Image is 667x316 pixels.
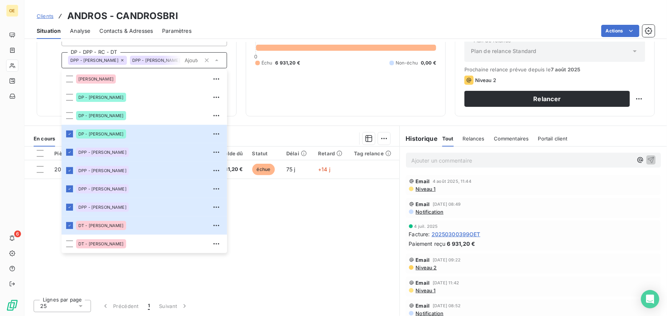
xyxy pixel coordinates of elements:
span: Niveau 2 [475,77,496,83]
span: DPP - [PERSON_NAME] [78,205,127,210]
span: 7 août 2025 [551,66,581,73]
span: DT - [PERSON_NAME] [78,242,124,246]
button: Relancer [464,91,630,107]
button: Actions [601,25,639,37]
span: DT - [PERSON_NAME] [78,223,124,228]
h3: ANDROS - CANDROSBRI [67,9,178,23]
div: Tag relance [354,150,394,156]
span: Paramètres [162,27,191,35]
span: +14 j [318,166,330,173]
span: 6 931,20 € [215,166,243,173]
span: 1 [148,302,150,310]
div: OE [6,5,18,17]
span: Situation [37,27,61,35]
span: 6 931,20 € [276,60,300,66]
div: Délai [286,150,309,156]
span: Notification [415,209,444,215]
span: 4 août 2025, 11:44 [433,179,471,184]
span: Prochaine relance prévue depuis le [464,66,645,73]
button: 1 [143,298,154,314]
div: Statut [252,150,278,156]
span: Tout [442,135,454,142]
span: Clients [37,13,54,19]
span: Email [416,280,430,286]
span: Niveau 2 [415,264,437,271]
div: Retard [318,150,345,156]
span: 20250300399OET [432,230,480,238]
span: DPP - [PERSON_NAME] [78,168,127,173]
div: Solde dû [215,150,243,156]
span: Paiement reçu [409,240,446,248]
span: [PERSON_NAME] [78,77,114,81]
span: Email [416,178,430,184]
span: 6 931,20 € [447,240,476,248]
span: Échu [261,60,273,66]
img: Logo LeanPay [6,299,18,311]
span: Email [416,303,430,309]
span: Email [416,201,430,207]
span: DPP - [PERSON_NAME] [78,150,127,155]
span: 0,00 € [421,60,436,66]
span: Non-échu [396,60,418,66]
span: Analyse [70,27,90,35]
span: [DATE] 11:42 [433,281,459,285]
span: DP - [PERSON_NAME] [78,113,124,118]
input: Ajouter une valeur [182,57,201,64]
span: Niveau 1 [415,186,436,192]
h6: Historique [400,134,438,143]
span: 20250500257OET [54,166,102,173]
span: DPP - [PERSON_NAME] [78,187,127,191]
span: [DATE] 08:49 [433,202,461,206]
span: Commentaires [494,135,529,142]
div: Pièces comptables [54,150,117,157]
span: En cours [34,135,55,142]
span: Email [416,257,430,263]
span: DP - [PERSON_NAME] [78,95,124,100]
span: DP - [PERSON_NAME] [78,132,124,136]
span: Relances [463,135,485,142]
span: 4 juil. 2025 [414,224,438,229]
span: 75 j [286,166,295,173]
span: DPP - [PERSON_NAME] [132,58,180,63]
span: Portail client [538,135,568,142]
span: Facture : [409,230,430,238]
span: Contacts & Adresses [99,27,153,35]
span: [DATE] 08:52 [433,303,461,308]
div: Open Intercom Messenger [641,290,659,308]
span: DPP - [PERSON_NAME] [70,58,118,63]
span: 6 [14,231,21,237]
span: Niveau 1 [415,287,436,293]
span: Plan de relance Standard [471,47,537,55]
button: Suivant [154,298,193,314]
button: Précédent [97,298,143,314]
a: Clients [37,12,54,20]
span: 0 [254,53,257,60]
span: [DATE] 09:22 [433,258,461,262]
span: échue [252,164,275,175]
span: 25 [40,302,47,310]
